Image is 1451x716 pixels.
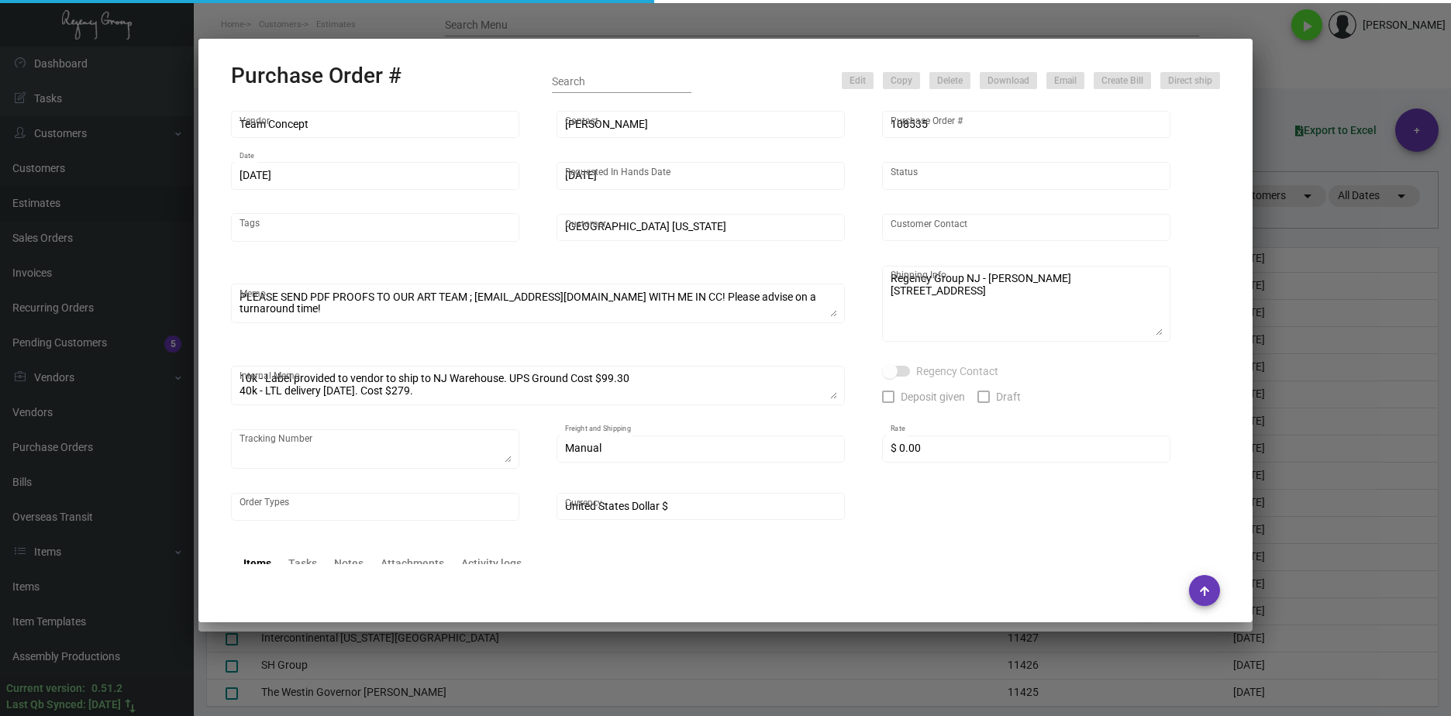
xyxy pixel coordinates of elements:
span: Draft [996,387,1021,406]
button: Download [980,72,1037,89]
div: Attachments [381,556,444,572]
span: Delete [937,74,963,88]
span: Deposit given [901,387,965,406]
div: 0.51.2 [91,680,122,697]
span: Direct ship [1168,74,1212,88]
div: Last Qb Synced: [DATE] [6,697,121,713]
div: Current version: [6,680,85,697]
button: Create Bill [1094,72,1151,89]
span: Download [987,74,1029,88]
button: Copy [883,72,920,89]
div: Tasks [288,556,317,572]
div: Items [243,556,271,572]
div: Activity logs [461,556,522,572]
button: Edit [842,72,874,89]
button: Direct ship [1160,72,1220,89]
h2: Purchase Order # [231,63,402,89]
button: Delete [929,72,970,89]
span: Regency Contact [916,362,998,380]
span: Email [1054,74,1077,88]
span: Manual [565,442,601,454]
span: Copy [891,74,912,88]
span: Create Bill [1101,74,1143,88]
button: Email [1046,72,1084,89]
div: Notes [334,556,364,572]
span: Edit [850,74,866,88]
